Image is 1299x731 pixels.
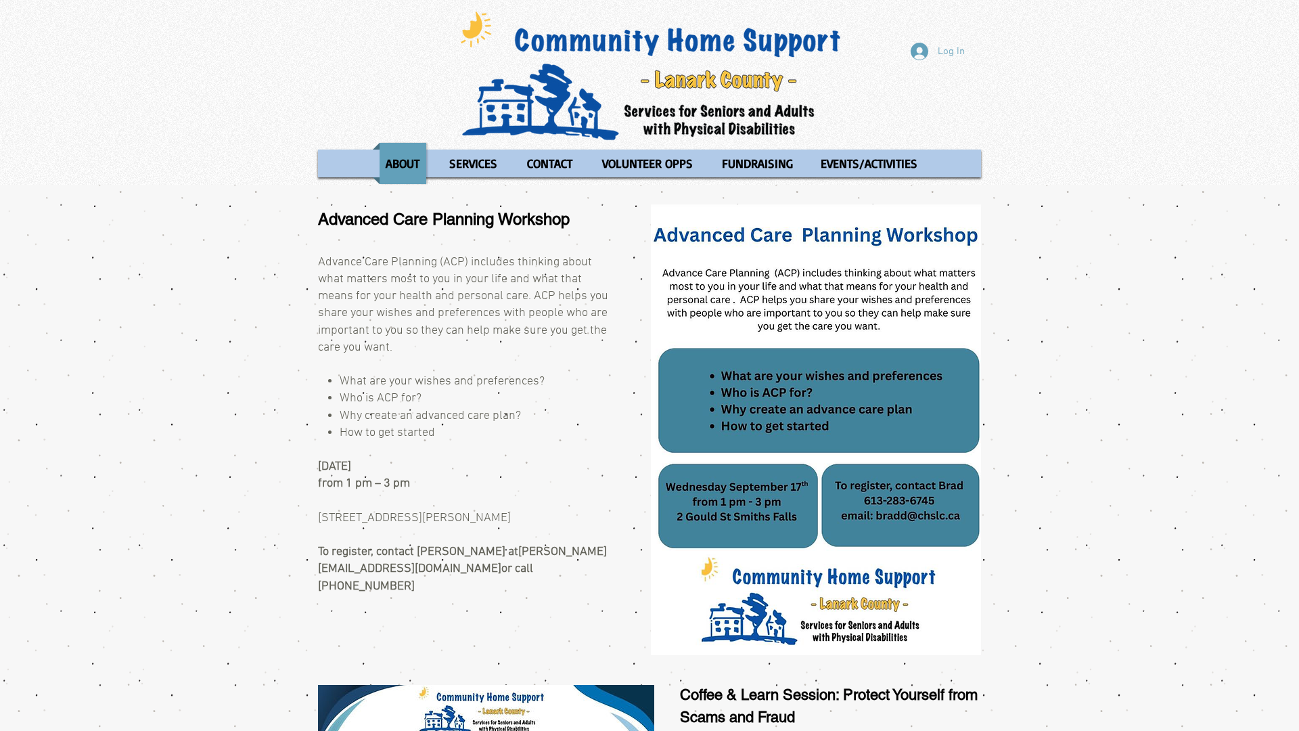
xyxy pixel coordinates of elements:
img: Advanced-Care-Planning-seminar.png [651,204,981,655]
nav: Site [318,143,981,184]
span: Advance Care Planning (ACP) includes thinking about what matters most to you in your life and wha... [318,255,608,355]
a: ABOUT [373,143,433,184]
a: VOLUNTEER OPPS [589,143,706,184]
p: FUNDRAISING [716,143,799,184]
a: SERVICES [436,143,510,184]
a: CONTACT [514,143,586,184]
p: ABOUT [380,143,426,184]
span: How to get started ​ [340,426,435,440]
span: Who is ACP for? [340,391,421,405]
span: [DATE] from 1 pm – 3 pm [318,460,410,491]
a: EVENTS/ACTIVITIES [808,143,930,184]
a: FUNDRAISING [709,143,804,184]
span: [STREET_ADDRESS][PERSON_NAME] [318,511,511,525]
p: VOLUNTEER OPPS [596,143,699,184]
span: Coffee & Learn Session: Protect Yourself from Scams and Fraud [680,686,978,726]
span: What are your wishes and preferences? [340,374,545,389]
button: Log In [901,39,974,64]
p: EVENTS/ACTIVITIES [815,143,924,184]
span: Why create an advanced care plan? [340,409,521,423]
span: Advanced Care Planning Workshop [318,210,570,228]
span: To register, contact [PERSON_NAME] at or call [PHONE_NUMBER] [318,545,607,593]
p: SERVICES [443,143,503,184]
span: Log In [933,45,970,59]
p: CONTACT [521,143,578,184]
